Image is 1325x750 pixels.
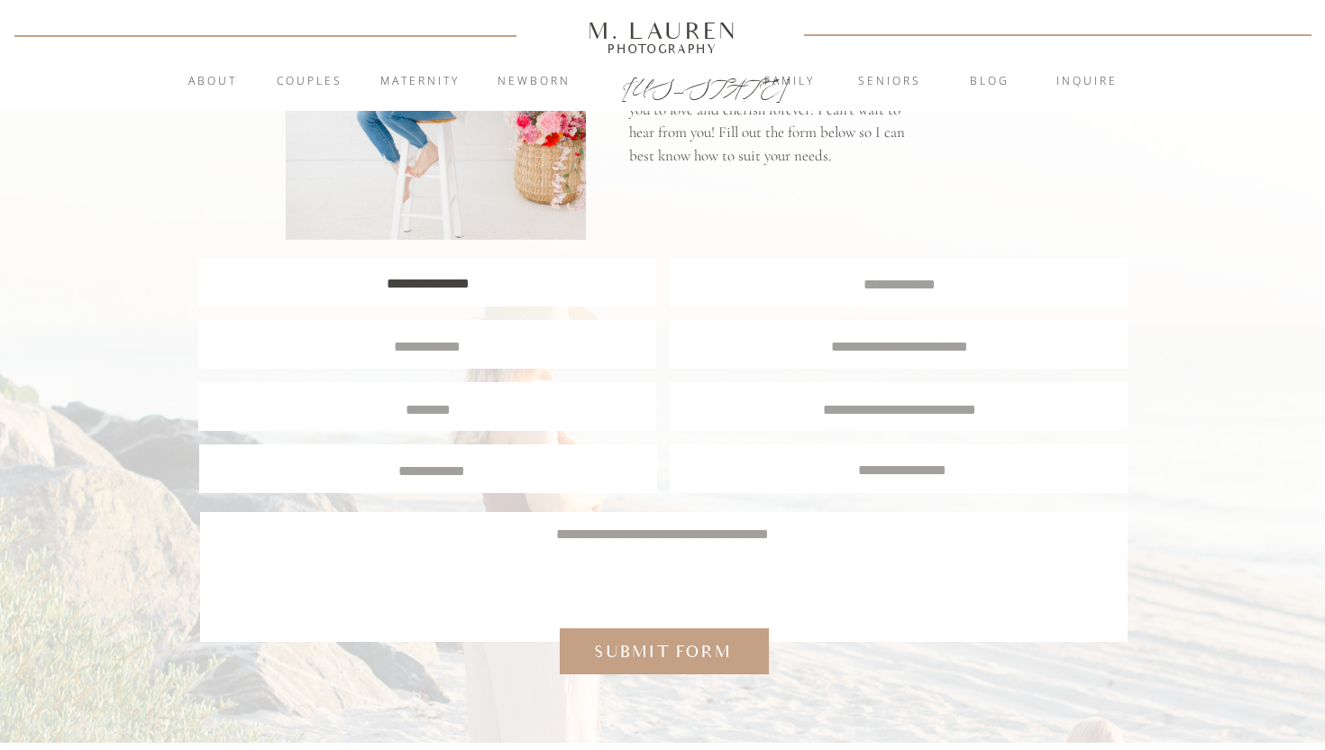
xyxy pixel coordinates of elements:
a: Seniors [841,73,938,91]
a: inquire [1038,73,1136,91]
a: Maternity [371,73,469,91]
a: blog [941,73,1038,91]
a: Family [741,73,838,91]
a: Couples [260,73,358,91]
a: M. Lauren [534,21,791,41]
a: Photography [580,44,745,53]
a: About [178,73,247,91]
a: Newborn [485,73,582,91]
a: Submit form [586,640,740,663]
p: I'm so excited that you are considering to trust me with capturing your precious memories! I prom... [629,29,926,182]
a: [US_STATE] [622,74,704,96]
